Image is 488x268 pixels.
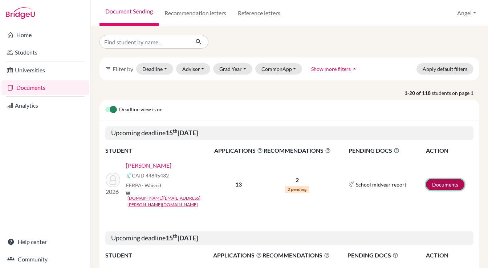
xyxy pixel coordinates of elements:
[285,186,309,193] span: 2 pending
[176,63,211,75] button: Advisor
[126,173,132,179] img: Common App logo
[356,181,406,188] span: School midyear report
[264,176,331,184] p: 2
[305,63,364,75] button: Show more filtersarrow_drop_up
[132,172,169,179] span: CAID 44845432
[142,182,161,188] span: - Waived
[136,63,173,75] button: Deadline
[173,128,178,134] sup: th
[166,234,198,242] b: 15 [DATE]
[1,63,89,77] a: Universities
[404,89,432,97] strong: 1-20 of 118
[351,65,358,72] i: arrow_drop_up
[1,80,89,95] a: Documents
[213,251,262,260] span: APPLICATIONS
[235,181,242,188] b: 13
[105,231,473,245] h5: Upcoming deadline
[426,146,473,155] th: ACTION
[99,35,190,49] input: Find student by name...
[1,252,89,267] a: Community
[255,63,302,75] button: CommonApp
[263,251,330,260] span: RECOMMENDATIONS
[1,28,89,42] a: Home
[1,45,89,60] a: Students
[432,89,479,97] span: students on page 1
[119,105,163,114] span: Deadline view is on
[214,146,263,155] span: APPLICATIONS
[105,126,473,140] h5: Upcoming deadline
[105,146,214,155] th: STUDENT
[173,233,178,239] sup: th
[6,7,35,19] img: Bridge-U
[105,251,213,260] th: STUDENT
[347,251,425,260] span: PENDING DOCS
[126,191,130,195] span: mail
[416,63,473,75] button: Apply default filters
[264,146,331,155] span: RECOMMENDATIONS
[127,195,219,208] a: [DOMAIN_NAME][EMAIL_ADDRESS][PERSON_NAME][DOMAIN_NAME]
[349,181,354,187] img: Common App logo
[1,235,89,249] a: Help center
[105,66,111,72] i: filter_list
[106,173,120,187] img: Kim, Jihwan
[113,65,133,72] span: Filter by
[106,187,120,196] p: 2026
[426,179,464,190] a: Documents
[311,66,351,72] span: Show more filters
[454,6,479,20] button: Angel
[426,251,473,260] th: ACTION
[126,161,171,170] a: [PERSON_NAME]
[1,98,89,113] a: Analytics
[213,63,252,75] button: Grad Year
[349,146,425,155] span: PENDING DOCS
[126,181,161,189] span: FERPA
[166,129,198,137] b: 15 [DATE]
